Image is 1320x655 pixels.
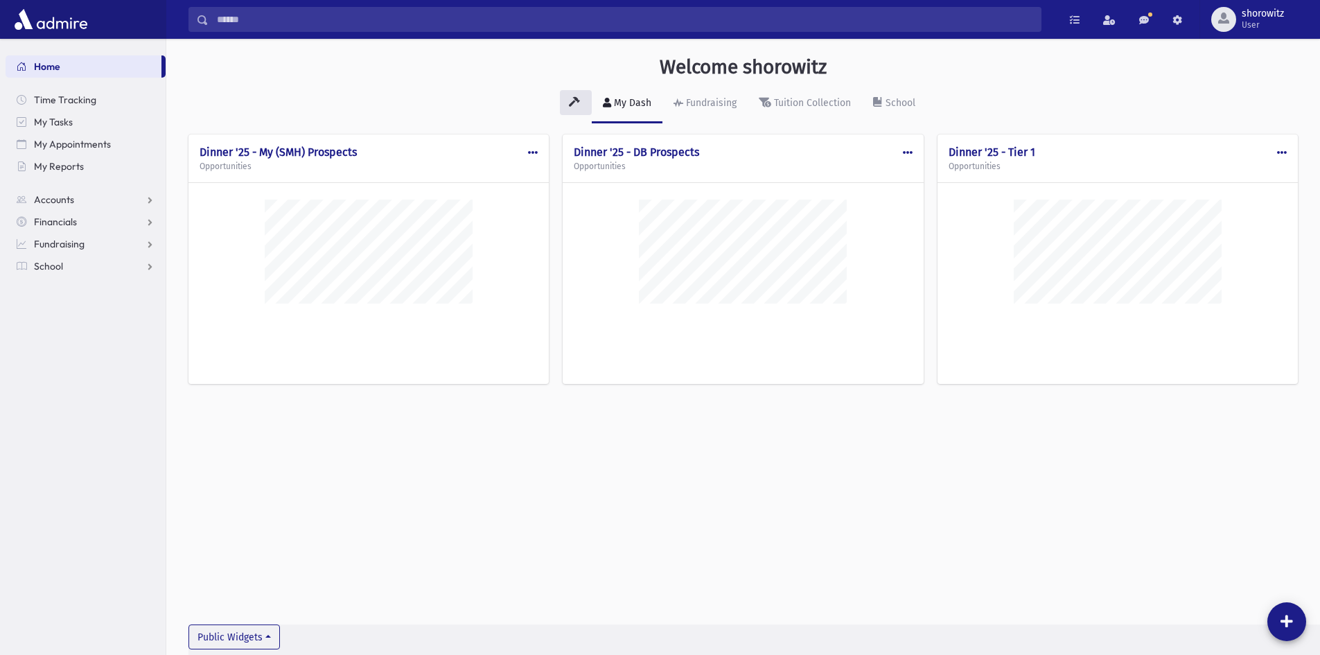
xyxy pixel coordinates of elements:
span: My Reports [34,160,84,173]
h3: Welcome shorowitz [660,55,827,79]
span: Home [34,60,60,73]
a: School [862,85,926,123]
a: Fundraising [662,85,748,123]
h4: Dinner '25 - My (SMH) Prospects [200,146,538,159]
span: School [34,260,63,272]
a: Time Tracking [6,89,166,111]
a: Accounts [6,189,166,211]
a: My Tasks [6,111,166,133]
a: My Appointments [6,133,166,155]
div: School [883,97,915,109]
span: shorowitz [1242,8,1284,19]
h4: Dinner '25 - DB Prospects [574,146,912,159]
span: Fundraising [34,238,85,250]
button: Public Widgets [188,625,280,649]
a: Tuition Collection [748,85,862,123]
a: School [6,255,166,277]
span: Time Tracking [34,94,96,106]
a: Financials [6,211,166,233]
a: Home [6,55,161,78]
h5: Opportunities [574,161,912,171]
a: My Dash [592,85,662,123]
div: Tuition Collection [771,97,851,109]
h5: Opportunities [949,161,1287,171]
div: My Dash [611,97,651,109]
span: Accounts [34,193,74,206]
a: Fundraising [6,233,166,255]
span: User [1242,19,1284,30]
h4: Dinner '25 - Tier 1 [949,146,1287,159]
a: My Reports [6,155,166,177]
span: Financials [34,216,77,228]
span: My Appointments [34,138,111,150]
div: Fundraising [683,97,737,109]
img: AdmirePro [11,6,91,33]
input: Search [209,7,1041,32]
button: Add New Widget [1267,602,1306,641]
span: My Tasks [34,116,73,128]
h5: Opportunities [200,161,538,171]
